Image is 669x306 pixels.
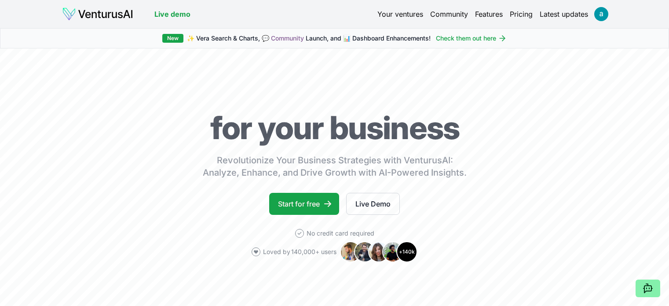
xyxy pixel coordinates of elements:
[382,241,403,262] img: Avatar 4
[475,9,503,19] a: Features
[377,9,423,19] a: Your ventures
[271,34,304,42] a: Community
[162,34,183,43] div: New
[269,193,339,215] a: Start for free
[154,9,190,19] a: Live demo
[540,9,588,19] a: Latest updates
[354,241,375,262] img: Avatar 2
[594,7,608,21] img: ACg8ocJErcjwPmpeGWynUDPuPaNgJoQvAtXOOPi9EL9ki-04zax3vA=s96-c
[436,34,507,43] a: Check them out here
[62,7,133,21] img: logo
[340,241,361,262] img: Avatar 1
[430,9,468,19] a: Community
[510,9,533,19] a: Pricing
[346,193,400,215] a: Live Demo
[187,34,431,43] span: ✨ Vera Search & Charts, 💬 Launch, and 📊 Dashboard Enhancements!
[368,241,389,262] img: Avatar 3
